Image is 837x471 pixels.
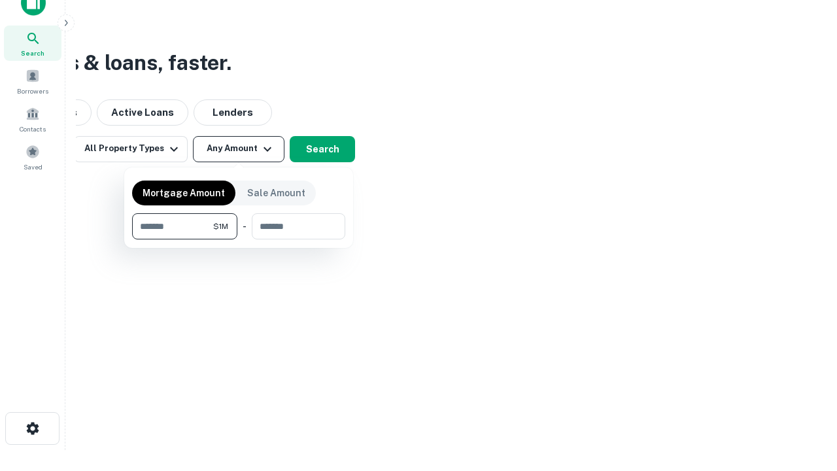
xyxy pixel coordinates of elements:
[247,186,305,200] p: Sale Amount
[213,220,228,232] span: $1M
[143,186,225,200] p: Mortgage Amount
[772,366,837,429] iframe: Chat Widget
[243,213,247,239] div: -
